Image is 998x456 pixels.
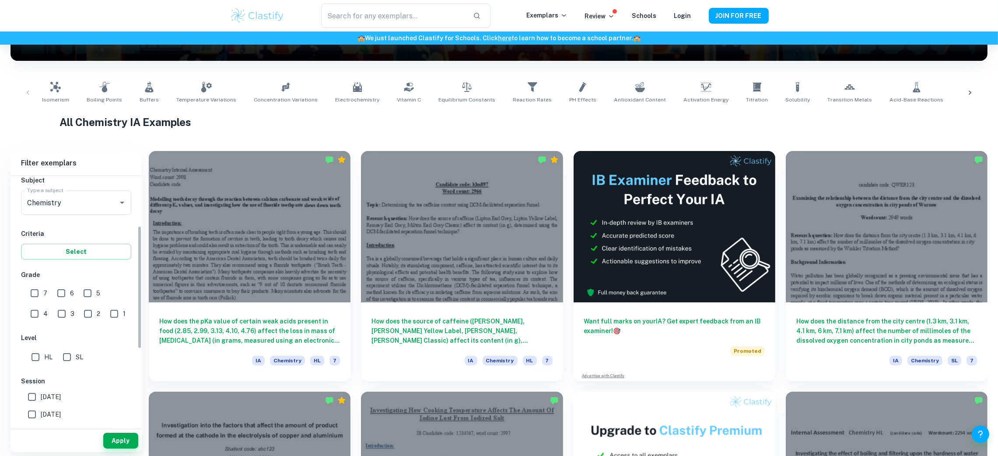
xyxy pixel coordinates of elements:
[76,352,83,362] span: SL
[27,186,63,194] label: Type a subject
[310,356,324,365] span: HL
[337,396,346,405] div: Premium
[483,356,518,365] span: Chemistry
[465,356,477,365] span: IA
[325,396,334,405] img: Marked
[785,96,810,104] span: Solubility
[361,151,563,381] a: How does the source of caffeine ([PERSON_NAME], [PERSON_NAME] Yellow Label, [PERSON_NAME], [PERSO...
[974,396,983,405] img: Marked
[972,425,989,443] button: Help and Feedback
[582,373,625,379] a: Advertise with Clastify
[538,155,546,164] img: Marked
[60,114,939,130] h1: All Chemistry IA Examples
[438,96,495,104] span: Equilibrium Constants
[21,244,131,260] button: Select
[357,35,365,42] span: 🏫
[498,35,511,42] a: here
[21,175,131,185] h6: Subject
[270,356,305,365] span: Chemistry
[889,96,943,104] span: Acid-Base Reactions
[827,96,872,104] span: Transition Metals
[574,151,775,302] img: Thumbnail
[523,356,537,365] span: HL
[796,316,977,345] h6: How does the distance from the city centre (1.3 km, 3.1 km, 4.1 km, 6 km, 7.1 km) affect the numb...
[337,155,346,164] div: Premium
[907,356,942,365] span: Chemistry
[21,270,131,280] h6: Grade
[613,327,621,334] span: 🎯
[614,96,666,104] span: Antioxidant Content
[329,356,340,365] span: 7
[633,35,641,42] span: 🏫
[97,309,100,319] span: 2
[966,356,977,365] span: 7
[550,155,559,164] div: Premium
[730,346,765,356] span: Promoted
[574,151,775,381] a: Want full marks on yourIA? Get expert feedback from an IB examiner!PromotedAdvertise with Clastify
[41,410,61,419] span: [DATE]
[542,356,553,365] span: 7
[397,96,421,104] span: Vitamin C
[42,96,69,104] span: Isomerism
[254,96,318,104] span: Concentration Variations
[70,309,74,319] span: 3
[513,96,552,104] span: Reaction Rates
[321,4,466,28] input: Search for any exemplars...
[527,11,567,20] p: Exemplars
[371,316,552,345] h6: How does the source of caffeine ([PERSON_NAME], [PERSON_NAME] Yellow Label, [PERSON_NAME], [PERSO...
[116,196,128,209] button: Open
[70,288,74,298] span: 6
[43,288,47,298] span: 7
[786,151,987,381] a: How does the distance from the city centre (1.3 km, 3.1 km, 4.1 km, 6 km, 7.1 km) affect the numb...
[44,352,53,362] span: HL
[43,309,48,319] span: 4
[585,11,615,21] p: Review
[21,333,131,343] h6: Level
[683,96,728,104] span: Activation Energy
[96,288,100,298] span: 5
[149,151,350,381] a: How does the pKa value of certain weak acids present in food (2.85, 2.99, 3.13, 4.10, 4.76) affec...
[746,96,768,104] span: Titration
[176,96,236,104] span: Temperature Variations
[584,316,765,336] h6: Want full marks on your IA ? Get expert feedback from an IB examiner!
[159,316,340,345] h6: How does the pKa value of certain weak acids present in food (2.85, 2.99, 3.13, 4.10, 4.76) affec...
[2,33,996,43] h6: We just launched Clastify for Schools. Click to learn how to become a school partner.
[87,96,122,104] span: Boiling Points
[709,8,769,24] button: JOIN FOR FREE
[11,151,142,175] h6: Filter exemplars
[252,356,265,365] span: IA
[948,356,961,365] span: SL
[335,96,379,104] span: Electrochemistry
[140,96,159,104] span: Buffers
[974,155,983,164] img: Marked
[569,96,596,104] span: pH Effects
[41,392,61,402] span: [DATE]
[632,12,657,19] a: Schools
[889,356,902,365] span: IA
[21,376,131,386] h6: Session
[674,12,691,19] a: Login
[103,433,138,449] button: Apply
[325,155,334,164] img: Marked
[123,309,126,319] span: 1
[550,396,559,405] img: Marked
[230,7,285,25] img: Clastify logo
[21,229,131,239] h6: Criteria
